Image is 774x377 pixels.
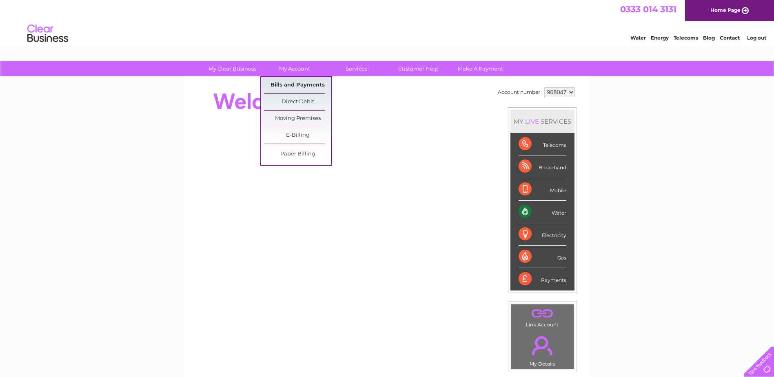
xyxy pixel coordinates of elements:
[519,246,566,268] div: Gas
[703,35,715,41] a: Blog
[264,77,331,93] a: Bills and Payments
[523,118,541,125] div: LIVE
[195,4,580,40] div: Clear Business is a trading name of Verastar Limited (registered in [GEOGRAPHIC_DATA] No. 3667643...
[199,61,266,76] a: My Clear Business
[519,223,566,246] div: Electricity
[511,329,574,369] td: My Details
[447,61,514,76] a: Make A Payment
[519,155,566,178] div: Broadband
[385,61,452,76] a: Customer Help
[519,178,566,201] div: Mobile
[27,21,69,46] img: logo.png
[496,85,542,99] td: Account number
[264,94,331,110] a: Direct Debit
[747,35,766,41] a: Log out
[510,110,574,133] div: MY SERVICES
[519,268,566,290] div: Payments
[620,4,676,14] a: 0333 014 3131
[261,61,328,76] a: My Account
[264,127,331,144] a: E-Billing
[264,146,331,162] a: Paper Billing
[511,304,574,330] td: Link Account
[264,111,331,127] a: Moving Premises
[519,201,566,223] div: Water
[519,133,566,155] div: Telecoms
[674,35,698,41] a: Telecoms
[513,306,572,321] a: .
[630,35,646,41] a: Water
[651,35,669,41] a: Energy
[720,35,740,41] a: Contact
[323,61,390,76] a: Services
[513,331,572,360] a: .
